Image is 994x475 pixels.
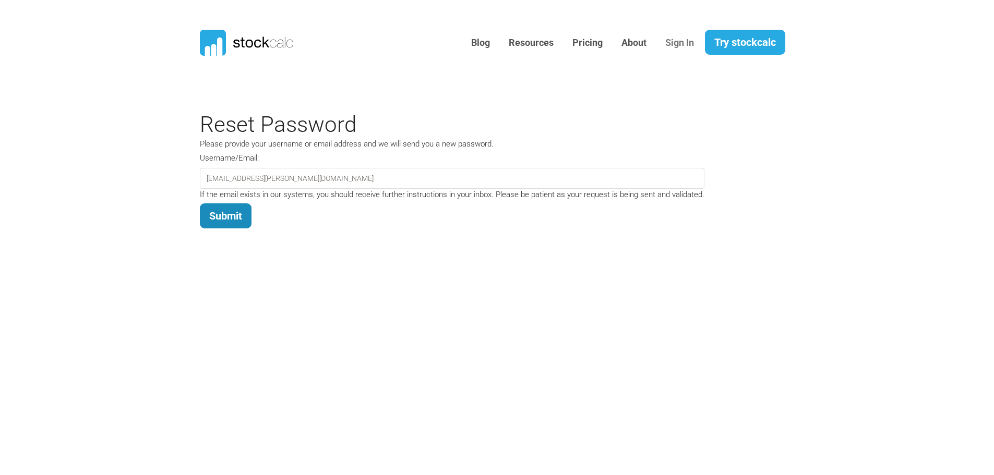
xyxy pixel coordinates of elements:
[501,30,561,56] a: Resources
[657,30,702,56] a: Sign In
[200,203,252,228] button: Submit
[565,30,610,56] a: Pricing
[200,189,704,201] p: If the email exists in our systems, you should receive further instructions in your inbox. Please...
[614,30,654,56] a: About
[463,30,498,56] a: Blog
[200,112,704,138] h2: Reset Password
[705,30,785,55] a: Try stockcalc
[200,152,259,164] label: Username/Email:
[200,138,704,150] p: Please provide your username or email address and we will send you a new password.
